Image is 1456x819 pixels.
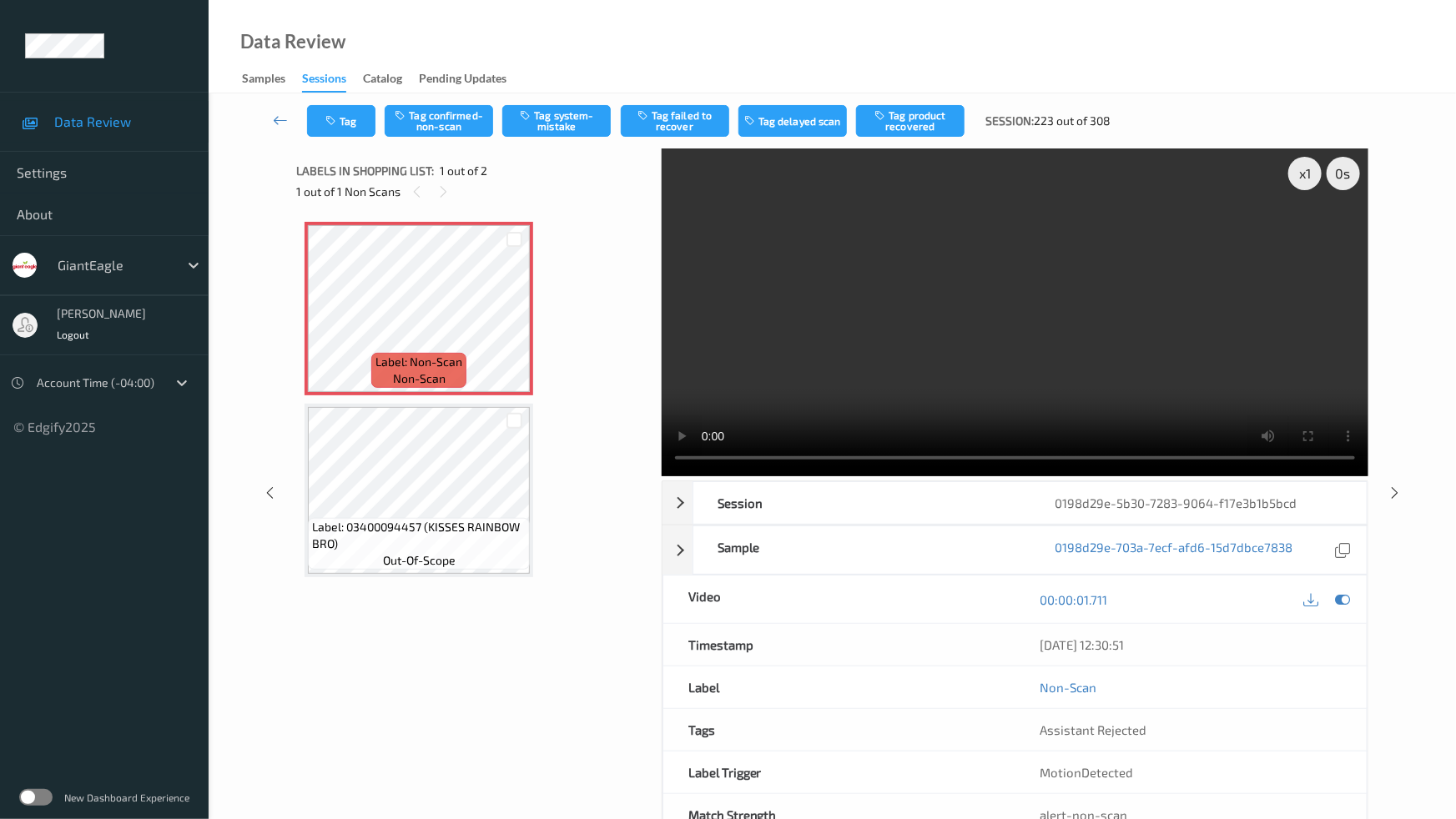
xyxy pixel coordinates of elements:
[375,354,462,370] span: Label: Non-Scan
[385,105,493,137] button: Tag confirmed-non-scan
[663,624,1015,666] div: Timestamp
[393,370,446,387] span: non-scan
[296,181,650,202] div: 1 out of 1 Non Scans
[1030,482,1367,524] div: 0198d29e-5b30-7283-9064-f17e3b1b5bcd
[663,709,1015,751] div: Tags
[1040,591,1107,608] a: 00:00:01.711
[312,519,526,552] span: Label: 03400094457 (KISSES RAINBOW BRO)
[663,666,1015,708] div: Label
[440,163,487,179] span: 1 out of 2
[1040,679,1096,696] a: Non-Scan
[363,68,419,91] a: Catalog
[663,751,1015,793] div: Label Trigger
[663,481,1368,525] div: Session0198d29e-5b30-7283-9064-f17e3b1b5bcd
[985,113,1034,129] span: Session:
[1288,157,1322,190] div: x 1
[738,105,847,137] button: Tag delayed scan
[1040,636,1342,653] div: [DATE] 12:30:51
[1040,722,1146,737] span: Assistant Rejected
[621,105,729,137] button: Tag failed to recover
[1015,751,1367,793] div: MotionDetected
[307,105,375,137] button: Tag
[663,525,1368,575] div: Sample0198d29e-703a-7ecf-afd6-15d7dbce7838
[419,70,506,91] div: Pending Updates
[302,70,346,93] div: Sessions
[1055,539,1292,561] a: 0198d29e-703a-7ecf-afd6-15d7dbce7838
[693,482,1030,524] div: Session
[856,105,965,137] button: Tag product recovered
[363,70,402,91] div: Catalog
[693,526,1030,574] div: Sample
[296,163,434,179] span: Labels in shopping list:
[1327,157,1360,190] div: 0 s
[1034,113,1111,129] span: 223 out of 308
[663,575,1015,623] div: Video
[242,70,285,91] div: Samples
[502,105,611,137] button: Tag system-mistake
[240,33,345,50] div: Data Review
[383,552,456,569] span: out-of-scope
[242,68,302,91] a: Samples
[419,68,523,91] a: Pending Updates
[302,68,363,93] a: Sessions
